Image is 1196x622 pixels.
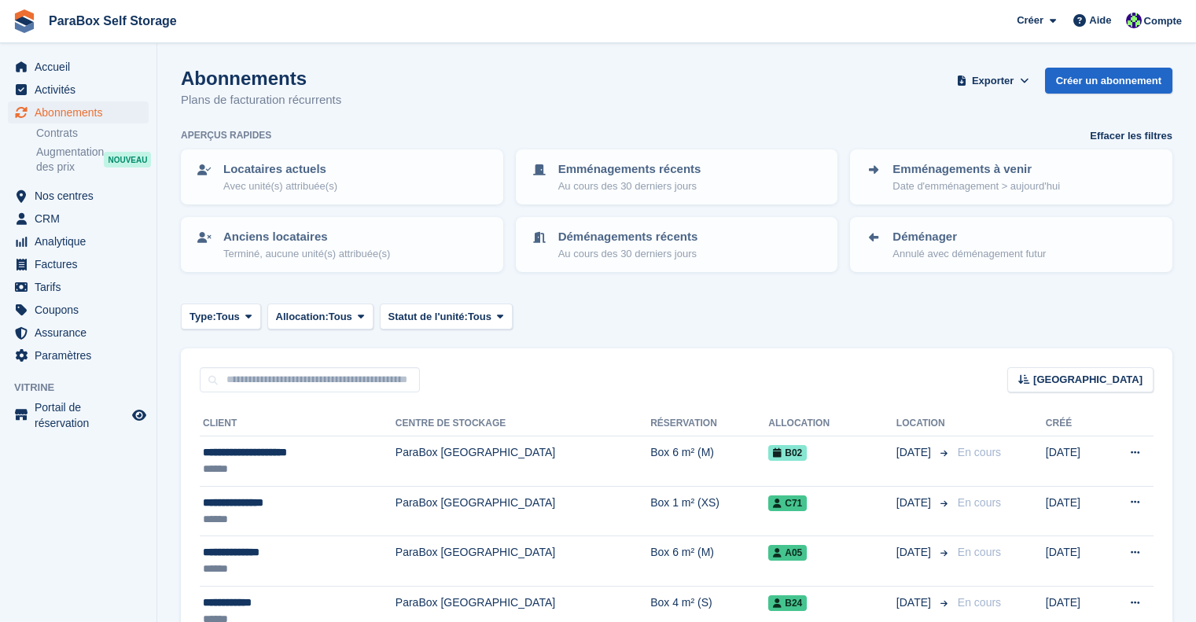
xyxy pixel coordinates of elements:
[181,128,271,142] h6: Aperçus rapides
[896,544,934,561] span: [DATE]
[1144,13,1182,29] span: Compte
[8,230,149,252] a: menu
[650,436,768,487] td: Box 6 m² (M)
[36,144,149,175] a: Augmentation des prix NOUVEAU
[892,160,1060,179] p: Emménagements à venir
[8,299,149,321] a: menu
[13,9,36,33] img: stora-icon-8386f47178a22dfd0bd8f6a31ec36ba5ce8667c1dd55bd0f319d3a0aa187defe.svg
[36,126,149,141] a: Contrats
[35,399,129,431] span: Portail de réservation
[396,536,650,587] td: ParaBox [GEOGRAPHIC_DATA]
[1046,536,1101,587] td: [DATE]
[517,151,837,203] a: Emménagements récents Au cours des 30 derniers jours
[892,179,1060,194] p: Date d'emménagement > aujourd'hui
[8,208,149,230] a: menu
[768,595,807,611] span: B24
[35,208,129,230] span: CRM
[1017,13,1043,28] span: Créer
[972,73,1014,89] span: Exporter
[181,68,341,89] h1: Abonnements
[104,152,151,167] div: NOUVEAU
[35,322,129,344] span: Assurance
[8,101,149,123] a: menu
[42,8,183,34] a: ParaBox Self Storage
[35,276,129,298] span: Tarifs
[558,160,701,179] p: Emménagements récents
[8,185,149,207] a: menu
[517,219,837,271] a: Déménagements récents Au cours des 30 derniers jours
[852,151,1171,203] a: Emménagements à venir Date d'emménagement > aujourd'hui
[36,145,104,175] span: Augmentation des prix
[650,536,768,587] td: Box 6 m² (M)
[35,344,129,366] span: Paramètres
[396,436,650,487] td: ParaBox [GEOGRAPHIC_DATA]
[558,246,698,262] p: Au cours des 30 derniers jours
[1033,372,1143,388] span: [GEOGRAPHIC_DATA]
[223,228,390,246] p: Anciens locataires
[181,91,341,109] p: Plans de facturation récurrents
[558,228,698,246] p: Déménagements récents
[396,486,650,536] td: ParaBox [GEOGRAPHIC_DATA]
[892,228,1046,246] p: Déménager
[8,79,149,101] a: menu
[223,179,337,194] p: Avec unité(s) attribuée(s)
[267,304,374,329] button: Allocation: Tous
[35,253,129,275] span: Factures
[35,101,129,123] span: Abonnements
[958,446,1001,458] span: En cours
[35,299,129,321] span: Coupons
[1046,436,1101,487] td: [DATE]
[1046,486,1101,536] td: [DATE]
[468,309,491,325] span: Tous
[768,545,807,561] span: A05
[8,322,149,344] a: menu
[380,304,513,329] button: Statut de l'unité: Tous
[8,276,149,298] a: menu
[329,309,352,325] span: Tous
[896,411,951,436] th: Location
[35,79,129,101] span: Activités
[8,253,149,275] a: menu
[181,304,261,329] button: Type: Tous
[896,594,934,611] span: [DATE]
[1090,128,1172,144] a: Effacer les filtres
[35,230,129,252] span: Analytique
[958,596,1001,609] span: En cours
[896,495,934,511] span: [DATE]
[892,246,1046,262] p: Annulé avec déménagement futur
[35,56,129,78] span: Accueil
[768,411,896,436] th: Allocation
[896,444,934,461] span: [DATE]
[35,185,129,207] span: Nos centres
[130,406,149,425] a: Boutique d'aperçu
[768,495,807,511] span: C71
[190,309,216,325] span: Type:
[8,344,149,366] a: menu
[1045,68,1172,94] a: Créer un abonnement
[958,546,1001,558] span: En cours
[276,309,329,325] span: Allocation:
[954,68,1032,94] button: Exporter
[650,411,768,436] th: Réservation
[396,411,650,436] th: Centre de stockage
[14,380,156,396] span: Vitrine
[200,411,396,436] th: Client
[1089,13,1111,28] span: Aide
[8,399,149,431] a: menu
[216,309,240,325] span: Tous
[852,219,1171,271] a: Déménager Annulé avec déménagement futur
[182,151,502,203] a: Locataires actuels Avec unité(s) attribuée(s)
[558,179,701,194] p: Au cours des 30 derniers jours
[768,445,807,461] span: B02
[223,160,337,179] p: Locataires actuels
[8,56,149,78] a: menu
[1046,411,1101,436] th: Créé
[958,496,1001,509] span: En cours
[1126,13,1142,28] img: Tess Bédat
[223,246,390,262] p: Terminé, aucune unité(s) attribuée(s)
[182,219,502,271] a: Anciens locataires Terminé, aucune unité(s) attribuée(s)
[388,309,468,325] span: Statut de l'unité:
[650,486,768,536] td: Box 1 m² (XS)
